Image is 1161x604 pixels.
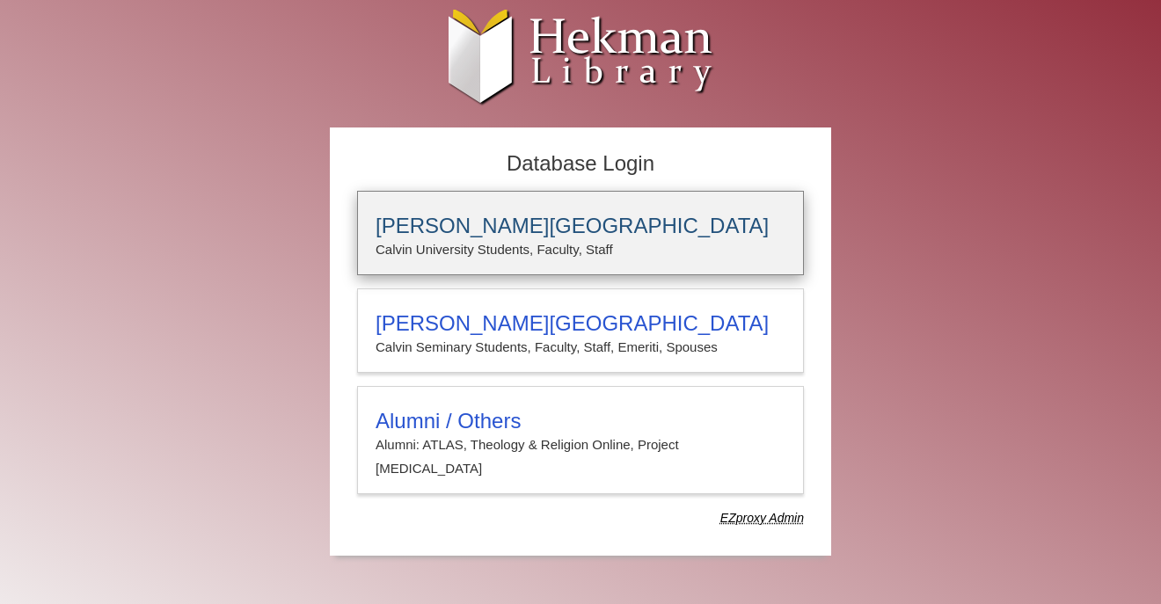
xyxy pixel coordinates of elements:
p: Calvin University Students, Faculty, Staff [376,238,785,261]
dfn: Use Alumni login [720,511,804,525]
p: Calvin Seminary Students, Faculty, Staff, Emeriti, Spouses [376,336,785,359]
h2: Database Login [348,146,813,182]
a: [PERSON_NAME][GEOGRAPHIC_DATA]Calvin Seminary Students, Faculty, Staff, Emeriti, Spouses [357,288,804,373]
a: [PERSON_NAME][GEOGRAPHIC_DATA]Calvin University Students, Faculty, Staff [357,191,804,275]
p: Alumni: ATLAS, Theology & Religion Online, Project [MEDICAL_DATA] [376,433,785,480]
h3: [PERSON_NAME][GEOGRAPHIC_DATA] [376,214,785,238]
summary: Alumni / OthersAlumni: ATLAS, Theology & Religion Online, Project [MEDICAL_DATA] [376,409,785,480]
h3: [PERSON_NAME][GEOGRAPHIC_DATA] [376,311,785,336]
h3: Alumni / Others [376,409,785,433]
